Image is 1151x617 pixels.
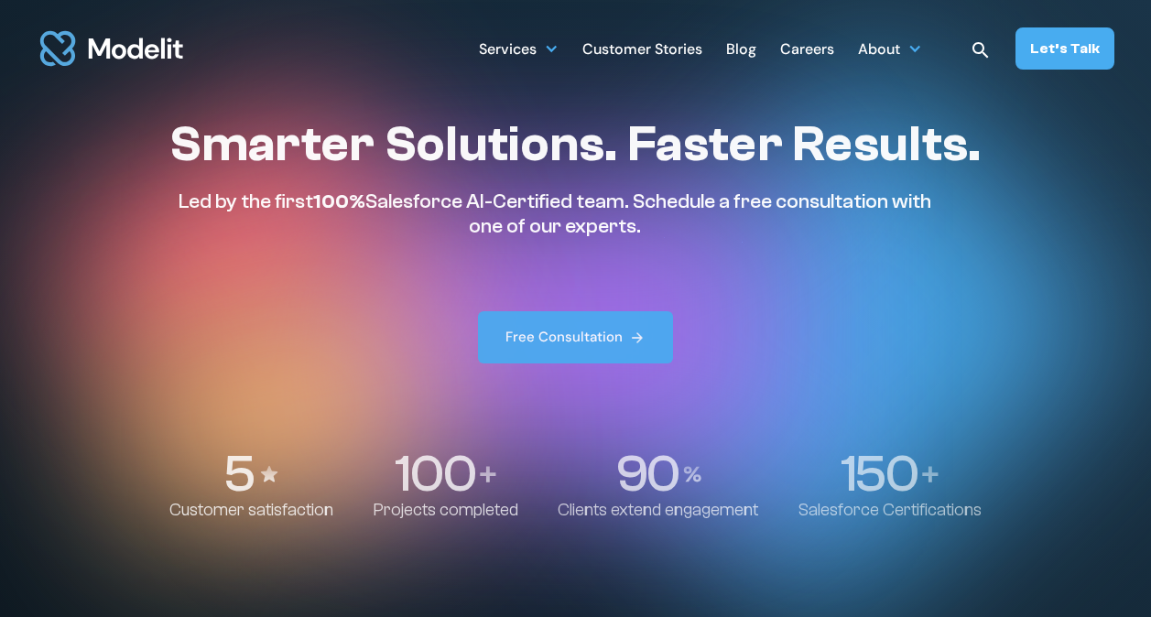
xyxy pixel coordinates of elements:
[1030,38,1100,59] div: Let’s Talk
[780,33,834,69] div: Careers
[479,33,537,69] div: Services
[683,466,701,482] img: Percentage
[582,30,702,66] a: Customer Stories
[858,33,900,69] div: About
[558,500,758,521] p: Clients extend engagement
[726,30,756,66] a: Blog
[374,500,518,521] p: Projects completed
[479,30,559,66] div: Services
[480,466,496,482] img: Plus
[922,466,939,482] img: Plus
[313,189,365,213] span: 100%
[395,448,474,500] p: 100
[505,328,623,347] div: Free Consultation
[169,189,940,238] p: Led by the first Salesforce AI-Certified team. Schedule a free consultation with one of our experts.
[858,30,922,66] div: About
[780,30,834,66] a: Careers
[726,33,756,69] div: Blog
[37,20,187,77] img: modelit logo
[169,114,981,175] h1: Smarter Solutions. Faster Results.
[615,448,678,500] p: 90
[841,448,917,500] p: 150
[582,33,702,69] div: Customer Stories
[478,311,674,363] a: Free Consultation
[258,463,280,485] img: Stars
[798,500,982,521] p: Salesforce Certifications
[629,330,646,346] img: arrow right
[223,448,253,500] p: 5
[169,500,333,521] p: Customer satisfaction
[1015,27,1114,70] a: Let’s Talk
[37,20,187,77] a: home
